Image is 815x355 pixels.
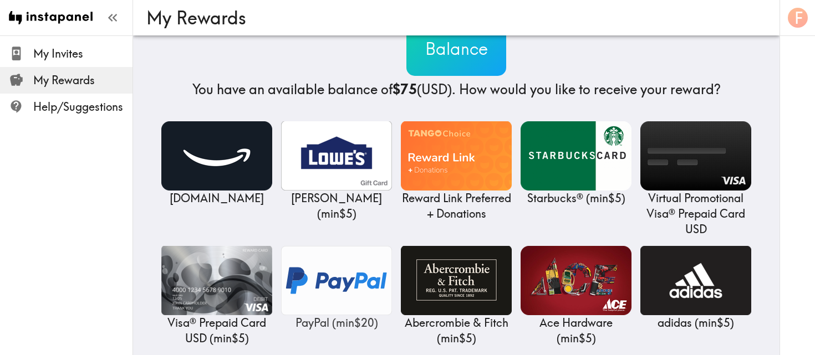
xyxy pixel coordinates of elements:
img: adidas [640,246,751,315]
span: My Rewards [33,73,133,88]
h3: Balance [406,37,506,60]
p: PayPal ( min $20 ) [281,315,392,331]
p: [PERSON_NAME] ( min $5 ) [281,191,392,222]
p: Visa® Prepaid Card USD ( min $5 ) [161,315,272,346]
a: Lowe's[PERSON_NAME] (min$5) [281,121,392,222]
img: Starbucks® [521,121,631,191]
a: Visa® Prepaid Card USDVisa® Prepaid Card USD (min$5) [161,246,272,346]
p: Ace Hardware ( min $5 ) [521,315,631,346]
a: Ace HardwareAce Hardware (min$5) [521,246,631,346]
p: Starbucks® ( min $5 ) [521,191,631,206]
a: PayPalPayPal (min$20) [281,246,392,331]
button: F [787,7,809,29]
p: adidas ( min $5 ) [640,315,751,331]
span: Help/Suggestions [33,99,133,115]
img: PayPal [281,246,392,315]
img: Lowe's [281,121,392,191]
a: Reward Link Preferred + DonationsReward Link Preferred + Donations [401,121,512,222]
a: Abercrombie & FitchAbercrombie & Fitch (min$5) [401,246,512,346]
p: [DOMAIN_NAME] [161,191,272,206]
img: Ace Hardware [521,246,631,315]
span: F [794,8,803,28]
span: My Invites [33,46,133,61]
img: Reward Link Preferred + Donations [401,121,512,191]
a: adidasadidas (min$5) [640,246,751,331]
img: Virtual Promotional Visa® Prepaid Card USD [640,121,751,191]
b: $75 [393,81,417,97]
img: Amazon.com [161,121,272,191]
a: Amazon.com[DOMAIN_NAME] [161,121,272,206]
a: Starbucks®Starbucks® (min$5) [521,121,631,206]
img: Visa® Prepaid Card USD [161,246,272,315]
p: Virtual Promotional Visa® Prepaid Card USD [640,191,751,237]
h4: You have an available balance of (USD) . How would you like to receive your reward? [192,80,721,99]
p: Abercrombie & Fitch ( min $5 ) [401,315,512,346]
p: Reward Link Preferred + Donations [401,191,512,222]
img: Abercrombie & Fitch [401,246,512,315]
h3: My Rewards [146,7,757,28]
a: Virtual Promotional Visa® Prepaid Card USDVirtual Promotional Visa® Prepaid Card USD [640,121,751,237]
